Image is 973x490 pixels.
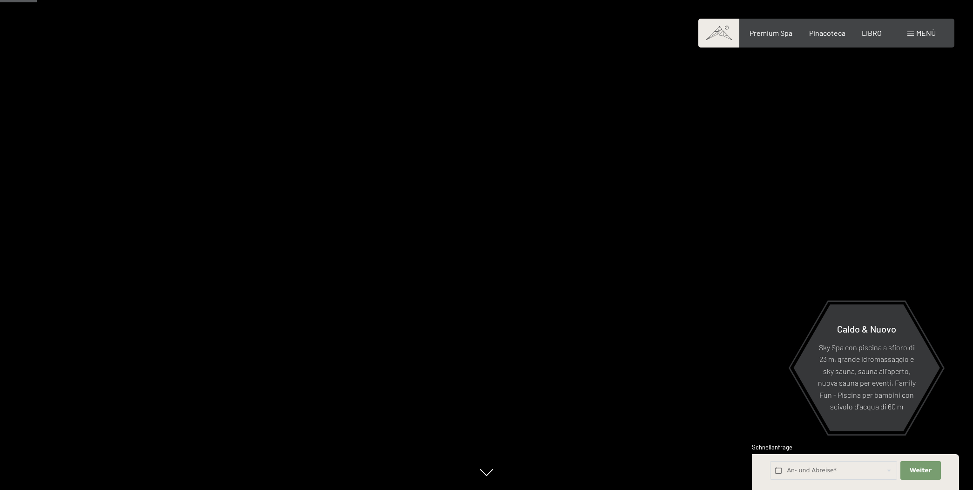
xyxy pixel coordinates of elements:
p: Sky Spa con piscina a sfioro di 23 m, grande idromassaggio e sky sauna, sauna all'aperto, nuova s... [816,341,917,413]
a: LIBRO [862,28,882,37]
a: Premium Spa [750,28,792,37]
a: Pinacoteca [809,28,845,37]
span: Schnellanfrage [752,443,792,451]
button: Weiter [900,461,940,480]
span: Menù [916,28,936,37]
a: Caldo & Nuovo Sky Spa con piscina a sfioro di 23 m, grande idromassaggio e sky sauna, sauna all'a... [793,304,940,432]
span: Caldo & Nuovo [837,323,896,334]
span: Weiter [910,466,932,475]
